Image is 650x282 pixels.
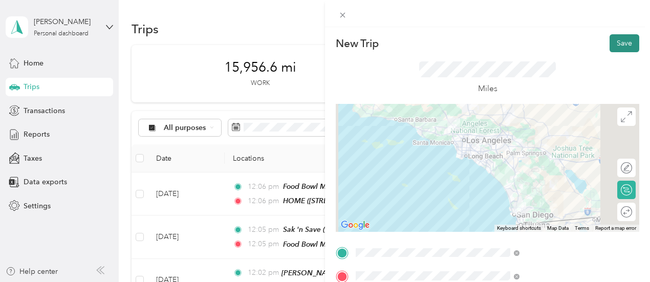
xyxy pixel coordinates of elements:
img: Google [338,219,372,232]
button: Keyboard shortcuts [497,225,541,232]
a: Open this area in Google Maps (opens a new window) [338,219,372,232]
a: Terms (opens in new tab) [575,225,589,231]
button: Save [610,34,639,52]
p: New Trip [336,36,379,51]
button: Map Data [547,225,569,232]
p: Miles [478,82,497,95]
iframe: Everlance-gr Chat Button Frame [593,225,650,282]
